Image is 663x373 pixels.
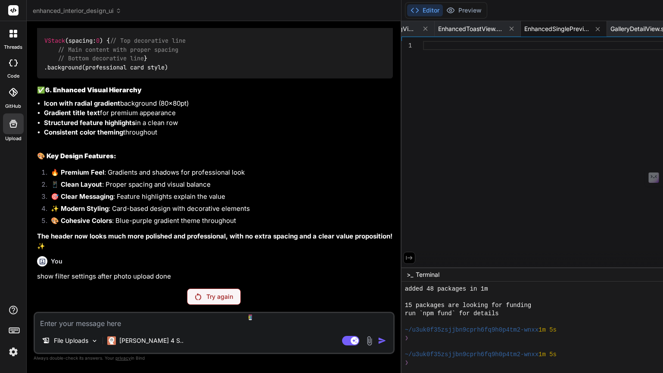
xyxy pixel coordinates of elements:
img: Claude 4 Sonnet [107,336,116,345]
p: Try again [206,292,233,301]
strong: 🎨 Key Design Features: [37,152,116,160]
label: Upload [5,135,22,142]
span: VStack [44,37,65,45]
span: 0 [96,37,100,45]
p: ✨ [37,232,393,251]
span: 1m 5s [538,326,557,334]
p: File Uploads [54,336,88,345]
span: // Bottom decorative line [58,54,144,62]
li: background (80x80pt) [44,99,393,109]
label: threads [4,44,22,51]
span: EnhancedSinglePreviewView.swift [524,25,589,33]
strong: Gradient title text [44,109,100,117]
li: : Feature highlights explain the value [44,192,393,204]
span: EnhancedToastView.swift [438,25,503,33]
strong: 🎯 Clear Messaging [51,192,113,201]
span: added 48 packages in 1m [405,285,488,293]
img: attachment [364,336,374,346]
span: run `npm fund` for details [405,310,499,318]
span: privacy [115,355,131,360]
div: 1 [402,41,412,50]
strong: ✨ Modern Styling [51,204,109,213]
span: // Top decorative line [110,37,186,45]
span: ~/u3uk0f35zsjjbn9cprh6fq9h0p4tm2-wnxx [405,326,538,334]
li: : Card-based design with decorative elements [44,204,393,216]
strong: 🎨 Cohesive Colors [51,216,112,225]
span: ~/u3uk0f35zsjjbn9cprh6fq9h0p4tm2-wnxx [405,351,538,359]
strong: 🔥 Premium Feel [51,168,104,176]
span: 1m 5s [538,351,557,359]
strong: Structured feature highlights [44,119,135,127]
span: Terminal [416,270,439,279]
span: 15 packages are looking for funding [405,301,532,310]
img: icon [378,336,386,345]
li: : Blue-purple gradient theme throughout [44,216,393,228]
button: Editor [407,4,443,16]
li: : Gradients and shadows for professional look [44,168,393,180]
strong: The header now looks much more polished and professional, with no extra spacing and a clear value... [37,232,392,240]
li: throughout [44,128,393,138]
strong: Icon with radial gradient [44,99,120,107]
span: ❯ [405,359,408,367]
button: Preview [443,4,485,16]
p: show filter settings after photo upload done [37,272,393,282]
span: ❯ [405,334,408,342]
span: enhanced_interior_design_ui [33,6,121,15]
label: GitHub [5,103,21,110]
li: : Proper spacing and visual balance [44,180,393,192]
h6: You [51,257,62,266]
p: [PERSON_NAME] 4 S.. [119,336,184,345]
p: Always double-check its answers. Your in Bind [34,354,395,362]
li: for premium appearance [44,108,393,118]
img: Pick Models [91,337,98,345]
strong: 📱 Clean Layout [51,180,102,188]
img: Retry [195,293,201,300]
span: // Main content with proper spacing [58,46,178,53]
span: >_ [407,270,413,279]
code: (spacing: ) { } .background(professional card style) [44,36,186,72]
li: in a clean row [44,118,393,128]
strong: 6. Enhanced Visual Hierarchy [45,86,142,94]
h3: ✅ [37,85,393,95]
strong: Consistent color theming [44,128,123,136]
img: settings [6,345,21,359]
label: code [7,72,19,80]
